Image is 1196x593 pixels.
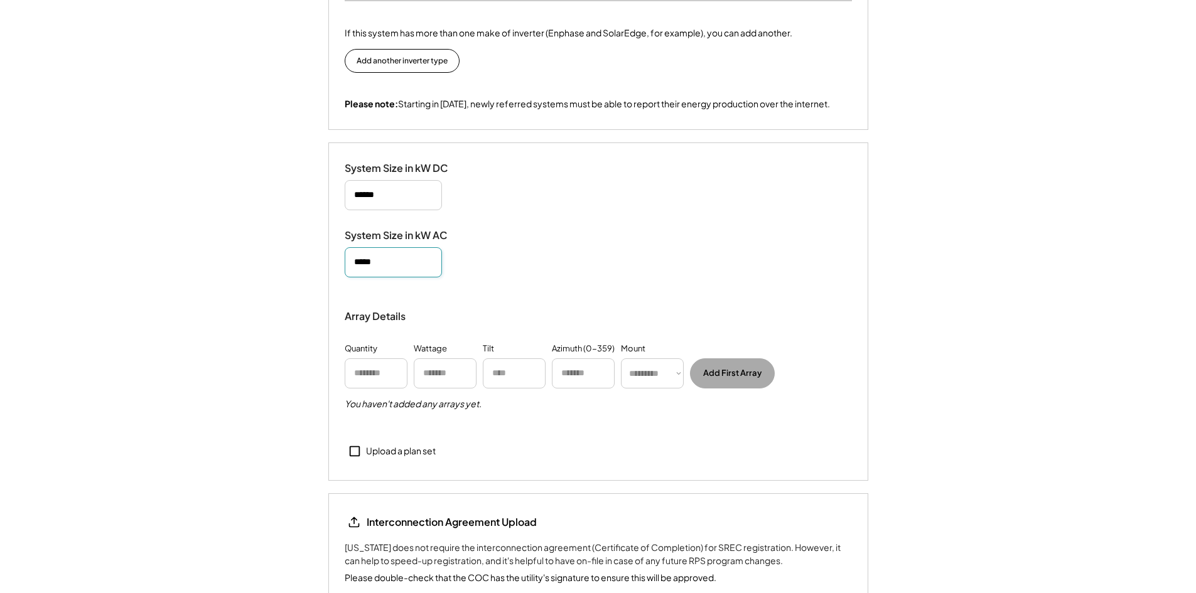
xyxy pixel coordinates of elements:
[345,398,482,410] h5: You haven't added any arrays yet.
[690,358,775,388] button: Add First Array
[552,343,615,355] div: Azimuth (0-359)
[366,445,436,457] div: Upload a plan set
[345,98,398,109] strong: Please note:
[345,229,470,242] div: System Size in kW AC
[414,343,447,355] div: Wattage
[621,343,645,355] div: Mount
[345,49,460,73] button: Add another inverter type
[345,343,377,355] div: Quantity
[483,343,494,355] div: Tilt
[345,98,830,110] div: Starting in [DATE], newly referred systems must be able to report their energy production over th...
[345,309,407,324] div: Array Details
[345,26,792,40] div: If this system has more than one make of inverter (Enphase and SolarEdge, for example), you can a...
[345,541,852,567] div: [US_STATE] does not require the interconnection agreement (Certificate of Completion) for SREC re...
[345,571,716,584] div: Please double-check that the COC has the utility's signature to ensure this will be approved.
[367,515,537,529] div: Interconnection Agreement Upload
[345,162,470,175] div: System Size in kW DC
